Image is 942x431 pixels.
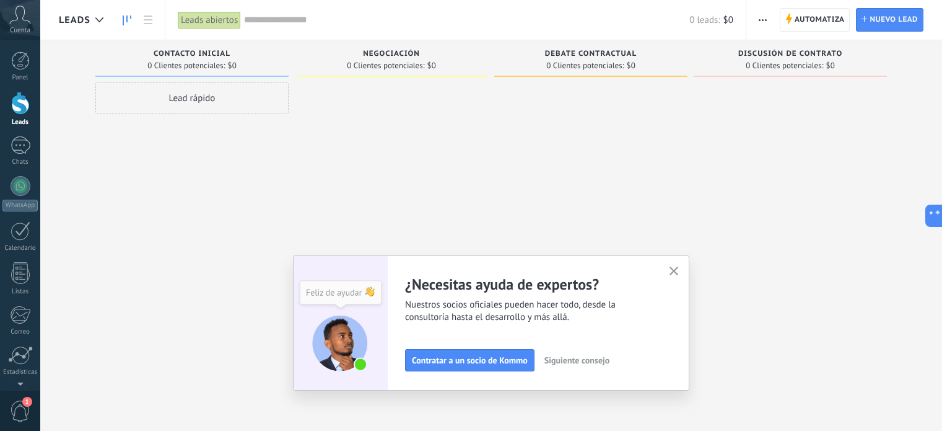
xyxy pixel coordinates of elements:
[795,9,845,31] span: Automatiza
[627,62,635,69] span: $0
[412,356,528,365] span: Contratar a un socio de Kommo
[10,27,30,35] span: Cuenta
[2,328,38,336] div: Correo
[59,14,90,26] span: Leads
[2,288,38,296] div: Listas
[856,8,923,32] a: Nuevo lead
[780,8,850,32] a: Automatiza
[154,50,230,58] span: Contacto inicial
[738,50,842,58] span: Discusión de contrato
[2,244,38,252] div: Calendario
[723,14,733,26] span: $0
[2,158,38,166] div: Chats
[363,50,420,58] span: Negociación
[228,62,237,69] span: $0
[754,8,772,32] button: Más
[147,62,225,69] span: 0 Clientes potenciales:
[545,50,637,58] span: Debate contractual
[2,200,38,211] div: WhatsApp
[544,356,609,365] span: Siguiente consejo
[22,397,32,407] span: 1
[405,275,654,294] h2: ¿Necesitas ayuda de expertos?
[870,9,918,31] span: Nuevo lead
[137,8,159,32] a: Lista
[347,62,424,69] span: 0 Clientes potenciales:
[2,74,38,82] div: Panel
[2,118,38,127] div: Leads
[700,50,881,60] div: Discusión de contrato
[826,62,835,69] span: $0
[539,351,615,370] button: Siguiente consejo
[102,50,282,60] div: Contacto inicial
[178,11,241,29] div: Leads abiertos
[95,82,289,113] div: Lead rápido
[405,349,534,371] button: Contratar a un socio de Kommo
[2,368,38,376] div: Estadísticas
[689,14,720,26] span: 0 leads:
[301,50,482,60] div: Negociación
[427,62,436,69] span: $0
[546,62,624,69] span: 0 Clientes potenciales:
[116,8,137,32] a: Leads
[405,299,654,324] span: Nuestros socios oficiales pueden hacer todo, desde la consultoría hasta el desarrollo y más allá.
[500,50,681,60] div: Debate contractual
[746,62,823,69] span: 0 Clientes potenciales:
